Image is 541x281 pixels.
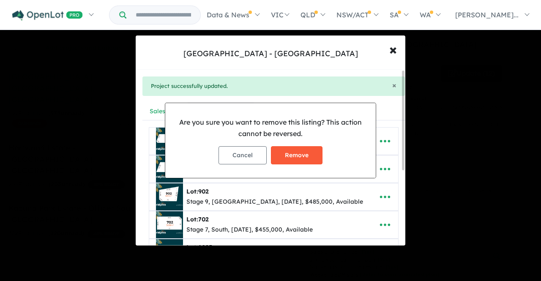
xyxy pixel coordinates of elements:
button: Remove [271,146,322,164]
span: [PERSON_NAME]... [455,11,519,19]
p: Are you sure you want to remove this listing? This action cannot be reversed. [172,117,369,139]
img: Openlot PRO Logo White [12,10,83,21]
button: Cancel [219,146,267,164]
input: Try estate name, suburb, builder or developer [128,6,199,24]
